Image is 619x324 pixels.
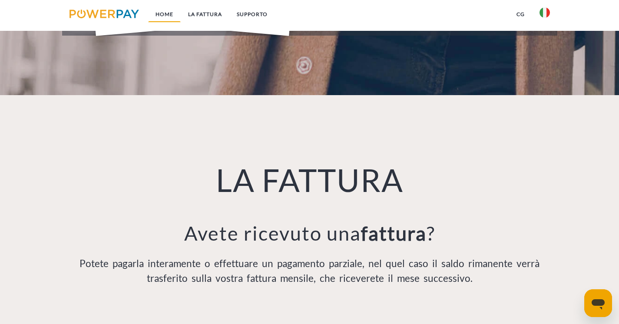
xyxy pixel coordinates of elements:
img: it [540,7,550,18]
p: Potete pagarla interamente o effettuare un pagamento parziale, nel quel caso il saldo rimanente v... [69,256,550,286]
a: Supporto [229,7,275,22]
a: Home [148,7,181,22]
b: fattura [361,222,427,245]
h1: LA FATTURA [69,160,550,199]
h3: Avete ricevuto una ? [69,221,550,245]
a: CG [509,7,532,22]
a: LA FATTURA [181,7,229,22]
img: logo-powerpay.svg [70,10,139,18]
iframe: Pulsante per aprire la finestra di messaggistica [584,289,612,317]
